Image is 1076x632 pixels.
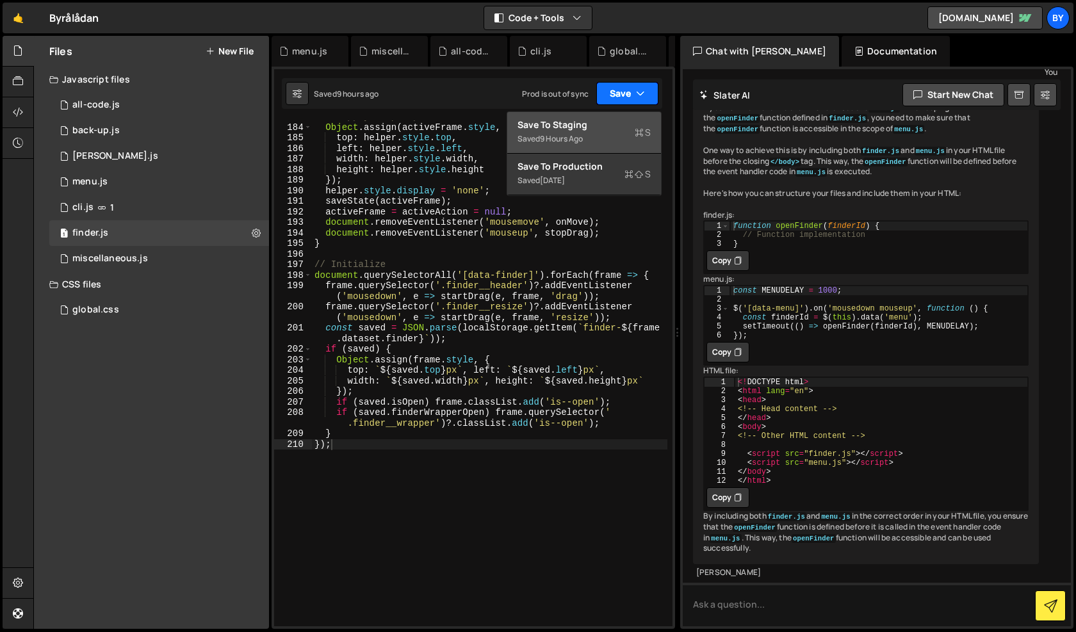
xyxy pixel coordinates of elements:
[715,114,760,123] code: openFinder
[507,112,661,154] button: Save to StagingS Saved9 hours ago
[34,67,269,92] div: Javascript files
[518,160,651,173] div: Save to Production
[705,286,730,295] div: 1
[624,168,651,181] span: S
[274,302,312,323] div: 200
[518,131,651,147] div: Saved
[863,158,908,166] code: openFinder
[795,168,827,177] code: menu.js
[706,342,749,362] button: Copy
[635,126,651,139] span: S
[72,253,148,264] div: miscellaneous.js
[49,169,269,195] div: menu.js
[49,10,99,26] div: Byrålådan
[927,6,1043,29] a: [DOMAIN_NAME]
[274,344,312,355] div: 202
[49,44,72,58] h2: Files
[292,45,327,58] div: menu.js
[274,217,312,228] div: 193
[706,250,749,271] button: Copy
[696,567,1036,578] div: [PERSON_NAME]
[705,423,734,432] div: 6
[518,118,651,131] div: Save to Staging
[274,323,312,344] div: 201
[49,195,269,220] div: 10338/23371.js
[705,378,734,387] div: 1
[72,125,120,136] div: back-up.js
[705,239,730,248] div: 3
[507,154,661,195] button: Save to ProductionS Saved[DATE]
[49,297,273,323] div: 10338/24192.css
[842,36,950,67] div: Documentation
[110,202,114,213] span: 1
[693,92,1039,565] div: If you want to move the event handler code to while keeping the function defined in , you need to...
[206,46,254,56] button: New File
[705,414,734,423] div: 5
[767,512,806,521] code: finder.js
[705,405,734,414] div: 4
[705,331,730,340] div: 6
[705,396,734,405] div: 3
[72,304,119,316] div: global.css
[451,45,492,58] div: all-code.js
[274,249,312,260] div: 196
[518,173,651,188] div: Saved
[827,114,867,123] code: finder.js
[706,487,749,508] button: Copy
[705,304,730,313] div: 3
[314,88,379,99] div: Saved
[72,176,108,188] div: menu.js
[820,512,851,521] code: menu.js
[530,45,551,58] div: cli.js
[769,158,801,166] code: </body>
[274,228,312,239] div: 194
[540,133,583,144] div: 9 hours ago
[1047,6,1070,29] a: By
[274,355,312,366] div: 203
[522,88,589,99] div: Prod is out of sync
[49,92,269,118] div: 10338/35579.js
[274,365,312,376] div: 204
[274,143,312,154] div: 186
[902,83,1004,106] button: Start new chat
[718,65,1057,79] div: You
[274,270,312,281] div: 198
[733,523,777,532] code: openFinder
[274,165,312,175] div: 188
[715,125,760,134] code: openFinder
[274,196,312,207] div: 191
[596,82,658,105] button: Save
[705,432,734,441] div: 7
[49,143,269,169] div: 10338/45273.js
[72,227,108,239] div: finder.js
[274,133,312,143] div: 185
[540,175,565,186] div: [DATE]
[705,476,734,485] div: 12
[60,229,68,239] span: 1
[861,147,901,156] code: finder.js
[337,88,379,99] div: 9 hours ago
[274,186,312,197] div: 190
[705,441,734,450] div: 8
[705,458,734,467] div: 10
[680,36,839,67] div: Chat with [PERSON_NAME]
[705,467,734,476] div: 11
[274,175,312,186] div: 189
[792,534,836,543] code: openFinder
[274,439,312,450] div: 210
[610,45,651,58] div: global.css
[274,154,312,165] div: 187
[274,238,312,249] div: 195
[274,397,312,408] div: 207
[274,428,312,439] div: 209
[710,534,741,543] code: menu.js
[274,259,312,270] div: 197
[705,322,730,331] div: 5
[274,207,312,218] div: 192
[699,89,751,101] h2: Slater AI
[274,386,312,397] div: 206
[274,280,312,302] div: 199
[49,118,269,143] div: 10338/45267.js
[371,45,412,58] div: miscellaneous.js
